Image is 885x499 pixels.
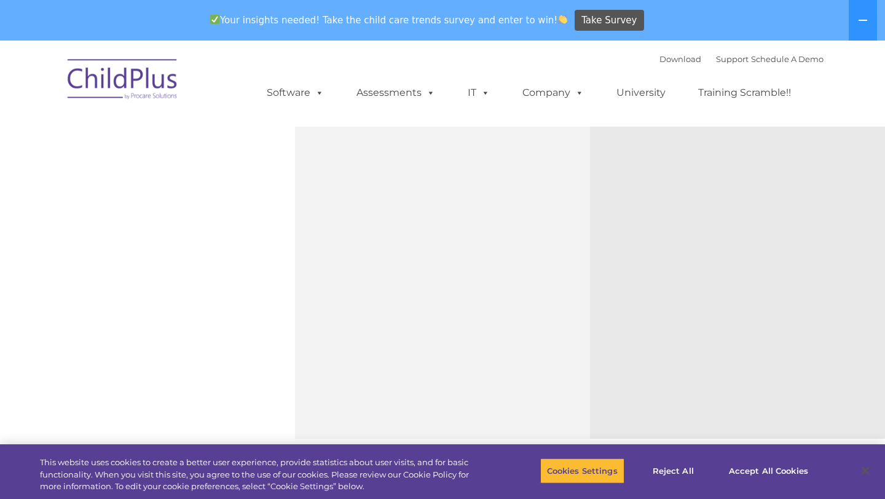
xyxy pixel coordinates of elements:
a: Support [716,54,749,64]
a: Software [254,81,336,105]
span: Last name [171,81,208,90]
a: Training Scramble!! [686,81,803,105]
button: Reject All [635,458,712,484]
span: Your insights needed! Take the child care trends survey and enter to win! [205,8,573,32]
div: This website uses cookies to create a better user experience, provide statistics about user visit... [40,457,487,493]
a: Schedule A Demo [751,54,824,64]
a: IT [455,81,502,105]
img: 👏 [558,15,567,24]
span: Phone number [171,132,223,141]
font: | [659,54,824,64]
img: ChildPlus by Procare Solutions [61,50,184,112]
a: University [604,81,678,105]
span: Take Survey [581,10,637,31]
a: Take Survey [575,10,644,31]
button: Close [852,457,879,484]
button: Cookies Settings [540,458,624,484]
button: Accept All Cookies [722,458,815,484]
a: Company [510,81,596,105]
a: Download [659,54,701,64]
img: ✅ [210,15,219,24]
a: Assessments [344,81,447,105]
